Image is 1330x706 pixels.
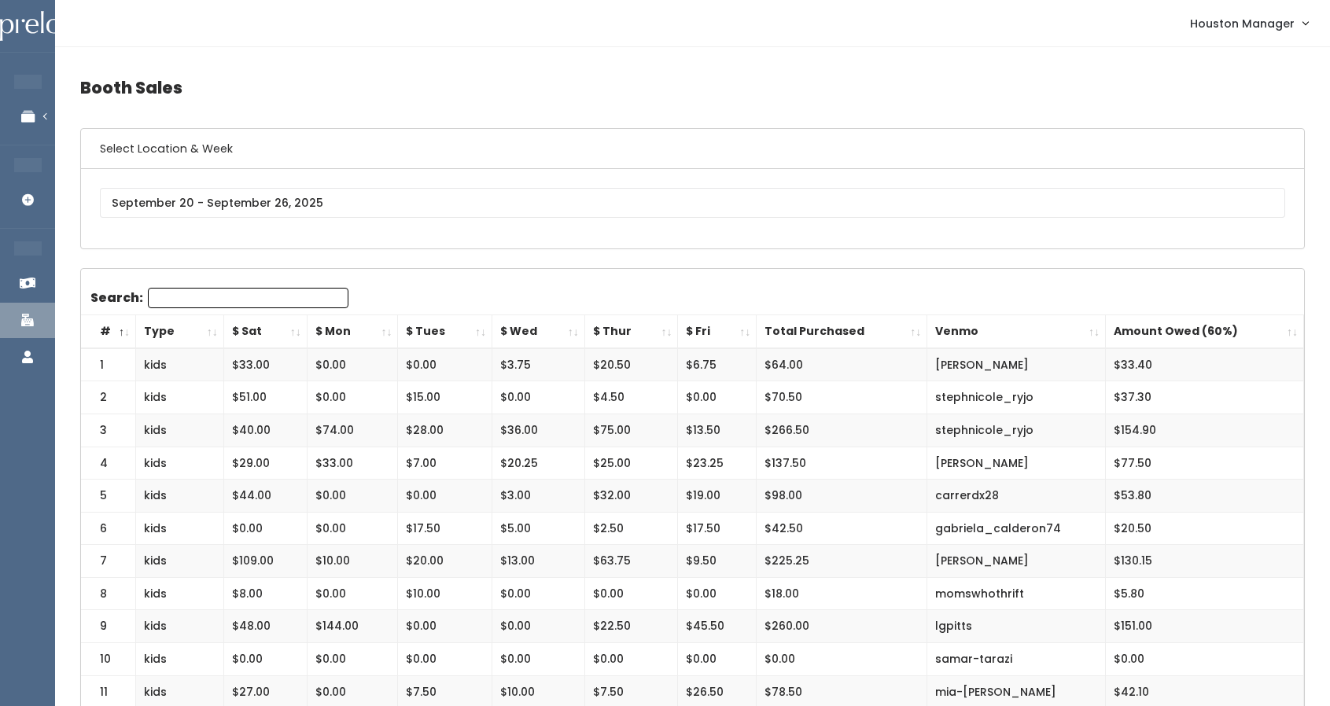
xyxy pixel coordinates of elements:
[927,643,1106,676] td: samar-tarazi
[927,414,1106,447] td: stephnicole_ryjo
[757,447,927,480] td: $137.50
[584,577,678,610] td: $0.00
[1105,577,1303,610] td: $5.80
[757,315,927,348] th: Total Purchased: activate to sort column ascending
[223,447,307,480] td: $29.00
[100,188,1285,218] input: September 20 - September 26, 2025
[81,480,136,513] td: 5
[584,381,678,414] td: $4.50
[757,381,927,414] td: $70.50
[678,381,757,414] td: $0.00
[492,447,585,480] td: $20.25
[1174,6,1324,40] a: Houston Manager
[678,315,757,348] th: $ Fri: activate to sort column ascending
[81,545,136,578] td: 7
[398,315,492,348] th: $ Tues: activate to sort column ascending
[136,315,224,348] th: Type: activate to sort column ascending
[492,315,585,348] th: $ Wed: activate to sort column ascending
[678,480,757,513] td: $19.00
[307,315,398,348] th: $ Mon: activate to sort column ascending
[223,414,307,447] td: $40.00
[81,348,136,381] td: 1
[81,643,136,676] td: 10
[492,577,585,610] td: $0.00
[223,610,307,643] td: $48.00
[678,512,757,545] td: $17.50
[757,414,927,447] td: $266.50
[223,315,307,348] th: $ Sat: activate to sort column ascending
[1105,348,1303,381] td: $33.40
[927,315,1106,348] th: Venmo: activate to sort column ascending
[492,381,585,414] td: $0.00
[757,610,927,643] td: $260.00
[492,512,585,545] td: $5.00
[223,643,307,676] td: $0.00
[136,643,224,676] td: kids
[223,348,307,381] td: $33.00
[584,414,678,447] td: $75.00
[307,447,398,480] td: $33.00
[1105,414,1303,447] td: $154.90
[398,348,492,381] td: $0.00
[757,512,927,545] td: $42.50
[307,512,398,545] td: $0.00
[492,348,585,381] td: $3.75
[136,414,224,447] td: kids
[678,348,757,381] td: $6.75
[223,577,307,610] td: $8.00
[223,381,307,414] td: $51.00
[136,545,224,578] td: kids
[136,348,224,381] td: kids
[678,610,757,643] td: $45.50
[757,480,927,513] td: $98.00
[80,66,1305,109] h4: Booth Sales
[148,288,348,308] input: Search:
[398,414,492,447] td: $28.00
[927,447,1106,480] td: [PERSON_NAME]
[1105,315,1303,348] th: Amount Owed (60%): activate to sort column ascending
[757,577,927,610] td: $18.00
[81,447,136,480] td: 4
[678,414,757,447] td: $13.50
[1105,643,1303,676] td: $0.00
[1190,15,1295,32] span: Houston Manager
[307,643,398,676] td: $0.00
[584,480,678,513] td: $32.00
[81,315,136,348] th: #: activate to sort column descending
[584,315,678,348] th: $ Thur: activate to sort column ascending
[584,545,678,578] td: $63.75
[1105,545,1303,578] td: $130.15
[307,414,398,447] td: $74.00
[584,512,678,545] td: $2.50
[927,381,1106,414] td: stephnicole_ryjo
[678,545,757,578] td: $9.50
[307,348,398,381] td: $0.00
[757,643,927,676] td: $0.00
[678,447,757,480] td: $23.25
[1105,480,1303,513] td: $53.80
[90,288,348,308] label: Search:
[757,545,927,578] td: $225.25
[757,348,927,381] td: $64.00
[492,545,585,578] td: $13.00
[307,381,398,414] td: $0.00
[927,577,1106,610] td: momswhothrift
[678,643,757,676] td: $0.00
[307,545,398,578] td: $10.00
[81,381,136,414] td: 2
[307,610,398,643] td: $144.00
[81,414,136,447] td: 3
[927,545,1106,578] td: [PERSON_NAME]
[398,610,492,643] td: $0.00
[136,577,224,610] td: kids
[1105,381,1303,414] td: $37.30
[223,480,307,513] td: $44.00
[584,447,678,480] td: $25.00
[398,480,492,513] td: $0.00
[398,577,492,610] td: $10.00
[398,381,492,414] td: $15.00
[136,480,224,513] td: kids
[927,512,1106,545] td: gabriela_calderon74
[81,129,1304,169] h6: Select Location & Week
[223,512,307,545] td: $0.00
